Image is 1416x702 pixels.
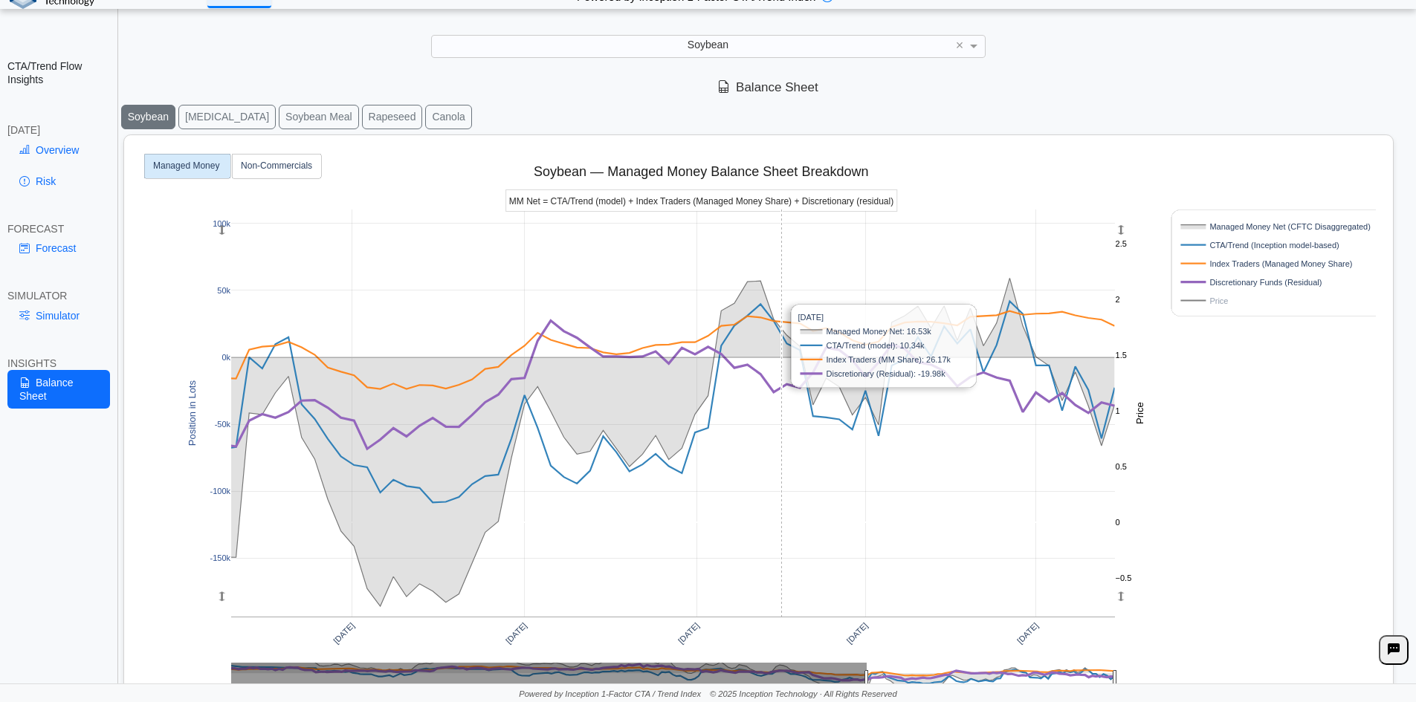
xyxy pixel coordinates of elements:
[121,105,175,129] button: Soybean
[7,370,110,409] a: Balance Sheet
[7,169,110,194] a: Risk
[7,357,110,370] div: INSIGHTS
[7,235,110,261] a: Forecast
[7,59,110,86] h2: CTA/Trend Flow Insights
[717,80,818,94] span: Balance Sheet
[7,289,110,302] div: SIMULATOR
[7,303,110,328] a: Simulator
[153,160,219,170] text: Managed Money
[241,160,312,170] text: Non-Commercials
[7,222,110,235] div: FORECAST
[279,105,359,129] button: Soybean Meal
[688,39,728,51] span: Soybean
[425,105,471,129] button: Canola
[954,36,966,56] span: Clear value
[956,39,964,52] span: ×
[7,137,110,163] a: Overview
[7,123,110,137] div: [DATE]
[362,105,423,129] button: Rapeseed
[178,105,276,129] button: [MEDICAL_DATA]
